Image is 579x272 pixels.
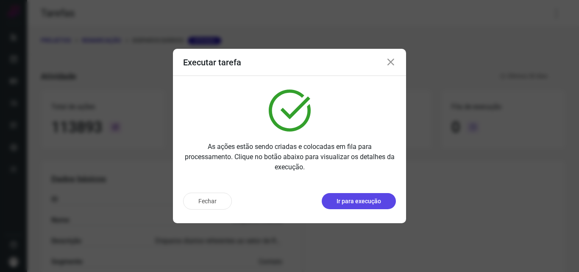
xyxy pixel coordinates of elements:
p: As ações estão sendo criadas e colocadas em fila para processamento. Clique no botão abaixo para ... [183,142,396,172]
img: verified.svg [269,90,311,132]
p: Ir para execução [337,197,381,206]
button: Fechar [183,193,232,210]
button: Ir para execução [322,193,396,209]
h3: Executar tarefa [183,57,241,67]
